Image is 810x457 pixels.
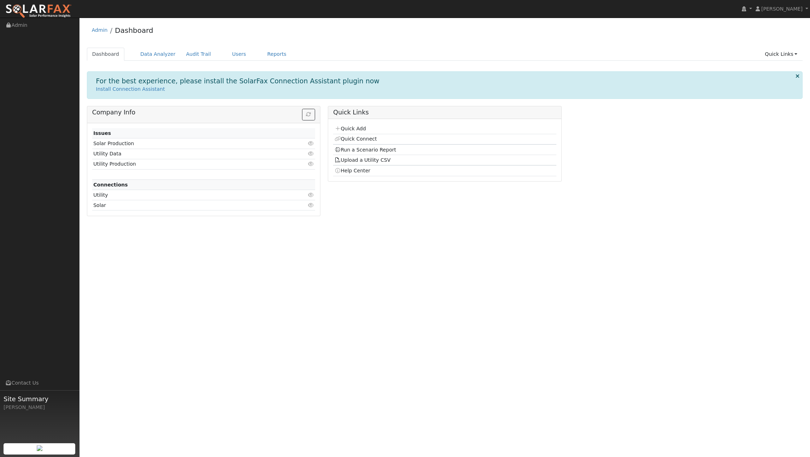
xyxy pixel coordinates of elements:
a: Help Center [335,168,371,173]
td: Utility Production [92,159,279,169]
i: Click to view [308,151,314,156]
div: [PERSON_NAME] [4,404,76,411]
span: [PERSON_NAME] [761,6,803,12]
td: Solar Production [92,138,279,149]
a: Reports [262,48,292,61]
img: SolarFax [5,4,72,19]
i: Click to view [308,141,314,146]
strong: Issues [93,130,111,136]
a: Dashboard [87,48,125,61]
td: Utility Data [92,149,279,159]
a: Upload a Utility CSV [335,157,391,163]
a: Install Connection Assistant [96,86,165,92]
a: Data Analyzer [135,48,181,61]
a: Quick Connect [335,136,377,142]
h5: Company Info [92,109,315,116]
img: retrieve [37,445,42,451]
td: Utility [92,190,279,200]
a: Users [227,48,252,61]
a: Admin [92,27,108,33]
a: Run a Scenario Report [335,147,396,153]
h1: For the best experience, please install the SolarFax Connection Assistant plugin now [96,77,380,85]
span: Site Summary [4,394,76,404]
i: Click to view [308,192,314,197]
a: Quick Add [335,126,366,131]
strong: Connections [93,182,128,188]
td: Solar [92,200,279,210]
a: Dashboard [115,26,153,35]
i: Click to view [308,203,314,208]
h5: Quick Links [333,109,556,116]
i: Click to view [308,161,314,166]
a: Audit Trail [181,48,216,61]
a: Quick Links [759,48,803,61]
